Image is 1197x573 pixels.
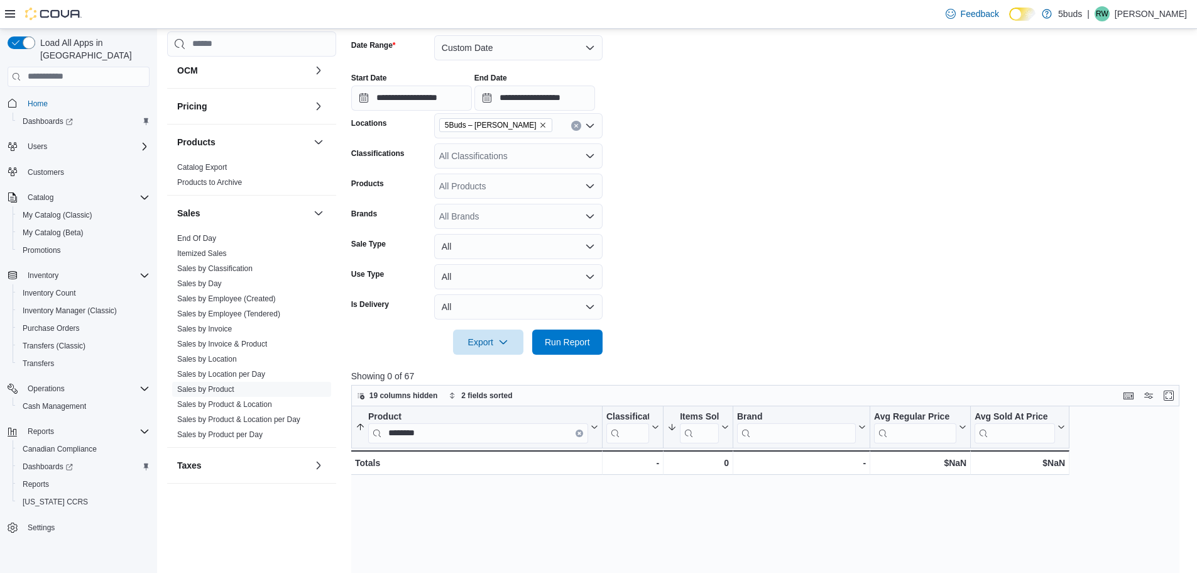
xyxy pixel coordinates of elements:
[23,381,70,396] button: Operations
[23,381,150,396] span: Operations
[874,455,966,470] div: $NaN
[539,121,547,129] button: Remove 5Buds – Warman from selection in this group
[368,411,588,443] div: Product
[23,479,49,489] span: Reports
[311,458,326,473] button: Taxes
[13,355,155,372] button: Transfers
[18,338,90,353] a: Transfers (Classic)
[177,369,265,379] span: Sales by Location per Day
[351,370,1188,382] p: Showing 0 of 67
[3,189,155,206] button: Catalog
[23,462,73,472] span: Dashboards
[177,339,267,349] span: Sales by Invoice & Product
[177,294,276,303] a: Sales by Employee (Created)
[28,384,65,394] span: Operations
[177,430,263,440] span: Sales by Product per Day
[23,306,117,316] span: Inventory Manager (Classic)
[18,494,93,509] a: [US_STATE] CCRS
[177,309,280,319] span: Sales by Employee (Tendered)
[585,181,595,191] button: Open list of options
[177,264,253,273] a: Sales by Classification
[18,208,150,223] span: My Catalog (Classic)
[606,411,649,423] div: Classification
[3,163,155,181] button: Customers
[445,119,537,131] span: 5Buds – [PERSON_NAME]
[18,477,54,492] a: Reports
[351,239,386,249] label: Sale Type
[13,113,155,130] a: Dashboards
[356,411,598,443] button: ProductClear input
[13,398,155,415] button: Cash Management
[606,455,659,470] div: -
[18,459,150,474] span: Dashboards
[3,267,155,284] button: Inventory
[177,385,234,394] a: Sales by Product
[28,99,48,109] span: Home
[23,341,85,351] span: Transfers (Classic)
[453,330,523,355] button: Export
[177,162,227,172] span: Catalog Export
[18,356,150,371] span: Transfers
[25,8,82,20] img: Cova
[355,455,598,470] div: Totals
[18,286,81,301] a: Inventory Count
[474,86,595,111] input: Press the down key to open a popover containing a calendar.
[18,442,150,457] span: Canadian Compliance
[23,424,150,439] span: Reports
[680,411,719,423] div: Items Sold
[667,411,729,443] button: Items Sold
[177,100,309,113] button: Pricing
[13,242,155,259] button: Promotions
[23,444,97,454] span: Canadian Compliance
[18,321,85,336] a: Purchase Orders
[1095,6,1110,21] div: Ryan White
[532,330,603,355] button: Run Report
[18,303,150,318] span: Inventory Manager (Classic)
[177,279,222,289] span: Sales by Day
[177,370,265,379] a: Sales by Location per Day
[23,323,80,333] span: Purchase Orders
[177,234,216,243] a: End Of Day
[1115,6,1187,21] p: [PERSON_NAME]
[18,494,150,509] span: Washington CCRS
[3,380,155,398] button: Operations
[434,294,603,320] button: All
[177,325,232,333] a: Sales by Invoice
[177,163,227,172] a: Catalog Export
[23,268,63,283] button: Inventory
[874,411,966,443] button: Avg Regular Price
[737,411,856,443] div: Brand
[18,399,91,414] a: Cash Management
[434,234,603,259] button: All
[545,336,590,348] span: Run Report
[18,338,150,353] span: Transfers (Classic)
[177,207,309,220] button: Sales
[23,96,150,111] span: Home
[18,225,150,240] span: My Catalog (Beta)
[23,520,60,535] a: Settings
[1096,6,1108,21] span: RW
[975,411,1065,443] button: Avg Sold At Price
[177,279,222,288] a: Sales by Day
[177,309,280,318] a: Sales by Employee (Tendered)
[177,459,202,472] h3: Taxes
[28,270,58,281] span: Inventory
[351,299,389,309] label: Is Delivery
[23,268,150,283] span: Inventory
[23,497,88,507] span: [US_STATE] CCRS
[177,248,227,259] span: Itemized Sales
[177,136,309,148] button: Products
[23,245,61,255] span: Promotions
[351,269,384,279] label: Use Type
[13,284,155,302] button: Inventory Count
[585,211,595,221] button: Open list of options
[351,148,405,159] label: Classifications
[23,165,69,180] a: Customers
[177,207,200,220] h3: Sales
[1009,8,1036,21] input: Dark Mode
[167,231,336,447] div: Sales
[18,243,150,258] span: Promotions
[461,330,516,355] span: Export
[444,388,517,403] button: 2 fields sorted
[177,233,216,243] span: End Of Day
